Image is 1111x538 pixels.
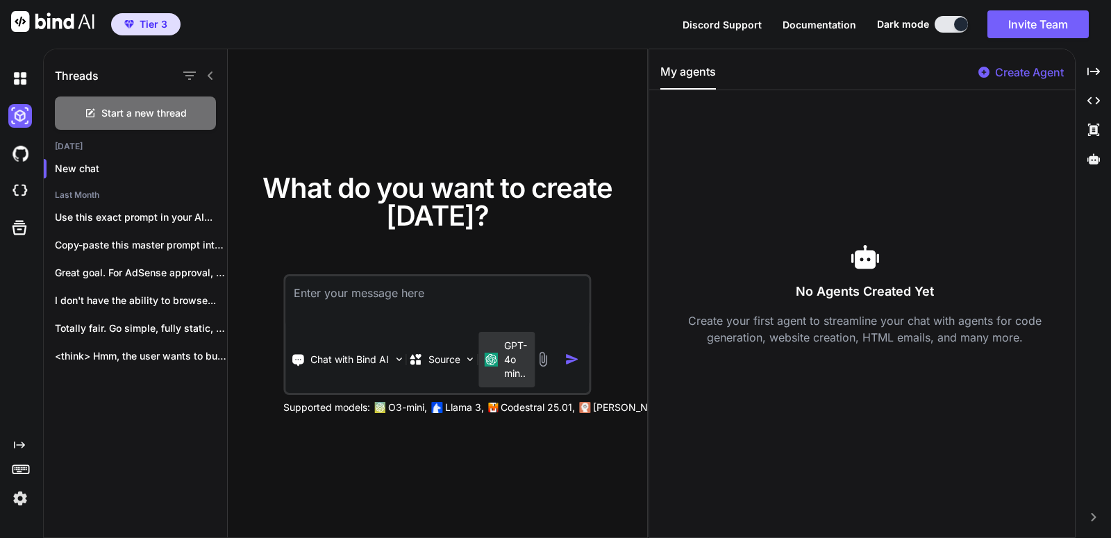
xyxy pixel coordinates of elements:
img: icon [565,352,579,367]
p: Supported models: [283,401,370,414]
span: Documentation [783,19,856,31]
h3: No Agents Created Yet [660,282,1069,301]
img: darkAi-studio [8,104,32,128]
p: New chat [55,162,227,176]
h2: Last Month [44,190,227,201]
img: Pick Tools [393,353,405,365]
p: Codestral 25.01, [501,401,575,414]
p: Chat with Bind AI [310,353,389,367]
img: cloudideIcon [8,179,32,203]
button: premiumTier 3 [111,13,181,35]
p: Totally fair. Go simple, fully static, and... [55,321,227,335]
img: githubDark [8,142,32,165]
p: Llama 3, [445,401,484,414]
p: Source [428,353,460,367]
button: Discord Support [683,17,762,32]
p: I don't have the ability to browse... [55,294,227,308]
button: Invite Team [987,10,1089,38]
img: settings [8,487,32,510]
h2: [DATE] [44,141,227,152]
span: Tier 3 [140,17,167,31]
img: premium [124,20,134,28]
img: Mistral-AI [488,403,498,412]
img: Bind AI [11,11,94,32]
button: My agents [660,63,716,90]
p: O3-mini, [388,401,427,414]
span: Dark mode [877,17,929,31]
img: claude [579,402,590,413]
span: Discord Support [683,19,762,31]
img: Pick Models [465,353,476,365]
p: Great goal. For AdSense approval, Google looks... [55,266,227,280]
button: Documentation [783,17,856,32]
img: GPT-4 [374,402,385,413]
img: darkChat [8,67,32,90]
img: GPT-4o mini [485,353,499,367]
span: Start a new thread [101,106,187,120]
p: [PERSON_NAME] 3.7 Sonnet, [593,401,728,414]
p: Copy-paste this master prompt into Bind AI... [55,238,227,252]
p: <think> Hmm, the user wants to build... [55,349,227,363]
img: attachment [535,351,551,367]
p: Create your first agent to streamline your chat with agents for code generation, website creation... [660,312,1069,346]
p: Use this exact prompt in your AI... [55,210,227,224]
h1: Threads [55,67,99,84]
p: GPT-4o min.. [504,339,529,380]
p: Create Agent [995,64,1064,81]
img: Llama2 [431,402,442,413]
span: What do you want to create [DATE]? [262,171,612,233]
